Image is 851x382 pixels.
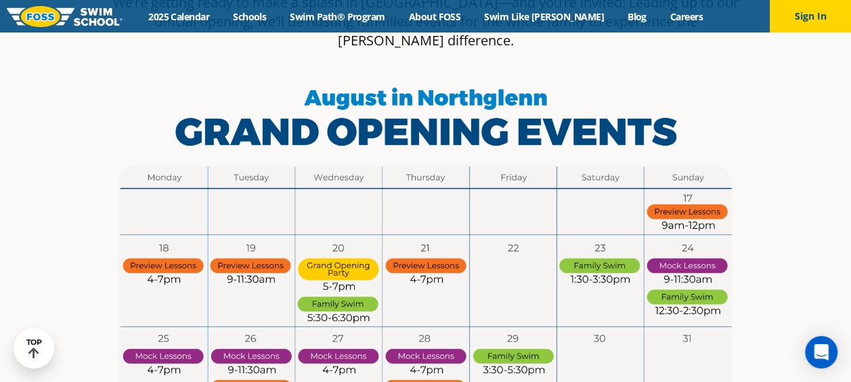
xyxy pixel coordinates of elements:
a: About FOSS [397,10,473,23]
a: Swim Like [PERSON_NAME] [473,10,616,23]
div: Open Intercom Messenger [805,336,837,368]
div: TOP [26,338,42,359]
img: FOSS Swim School Logo [7,6,123,27]
a: 2025 Calendar [137,10,221,23]
a: Blog [615,10,658,23]
a: Swim Path® Program [278,10,397,23]
a: Careers [658,10,714,23]
a: Schools [221,10,278,23]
